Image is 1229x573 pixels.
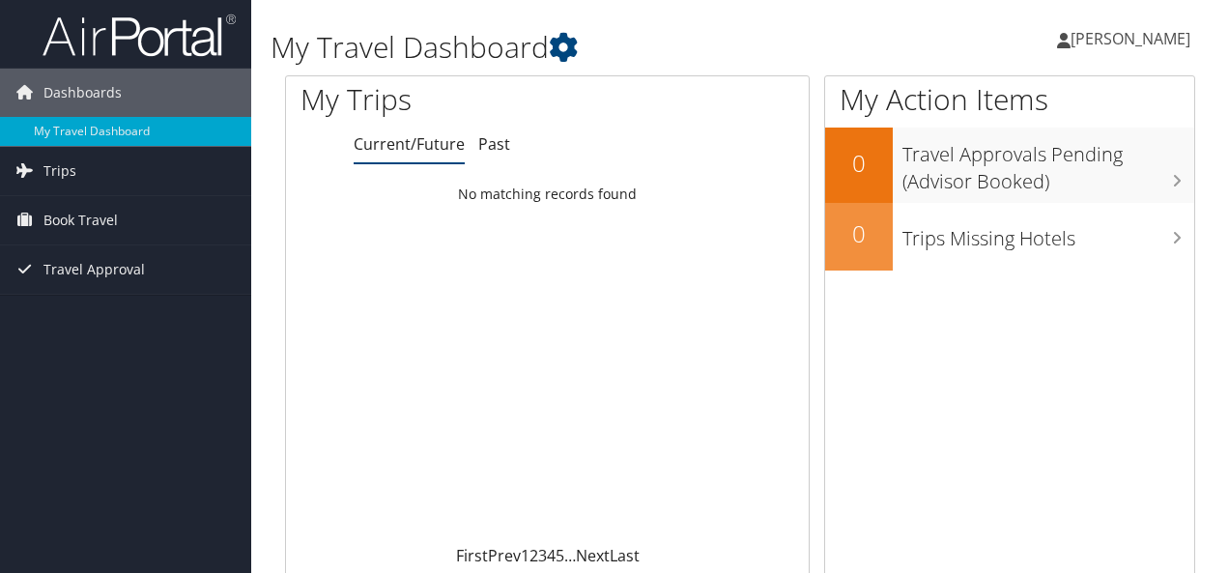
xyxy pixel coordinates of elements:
span: … [564,545,576,566]
h3: Travel Approvals Pending (Advisor Booked) [902,131,1194,195]
h1: My Trips [300,79,577,120]
a: Current/Future [354,133,465,155]
h3: Trips Missing Hotels [902,215,1194,252]
span: Dashboards [43,69,122,117]
a: [PERSON_NAME] [1057,10,1210,68]
a: Prev [488,545,521,566]
a: Past [478,133,510,155]
span: Book Travel [43,196,118,244]
h2: 0 [825,147,893,180]
span: [PERSON_NAME] [1071,28,1190,49]
td: No matching records found [286,177,809,212]
a: Last [610,545,640,566]
a: 1 [521,545,529,566]
a: 0Trips Missing Hotels [825,203,1194,271]
a: 5 [556,545,564,566]
h2: 0 [825,217,893,250]
a: Next [576,545,610,566]
span: Travel Approval [43,245,145,294]
h1: My Travel Dashboard [271,27,897,68]
a: 4 [547,545,556,566]
span: Trips [43,147,76,195]
a: 2 [529,545,538,566]
a: 0Travel Approvals Pending (Advisor Booked) [825,128,1194,202]
img: airportal-logo.png [43,13,236,58]
h1: My Action Items [825,79,1194,120]
a: First [456,545,488,566]
a: 3 [538,545,547,566]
